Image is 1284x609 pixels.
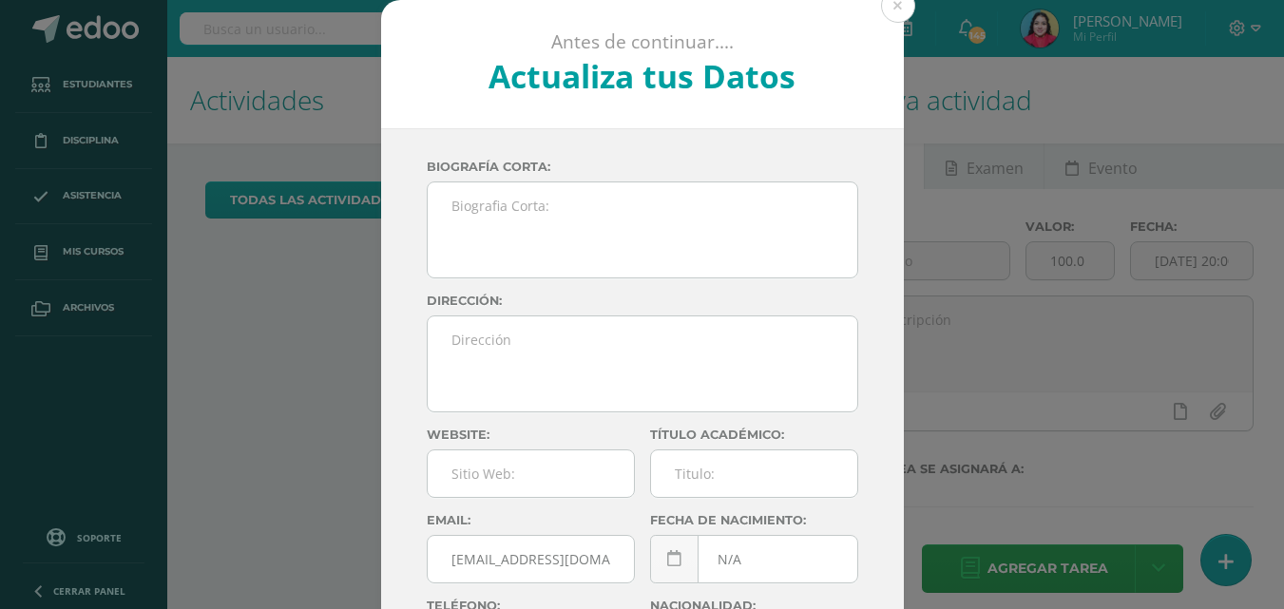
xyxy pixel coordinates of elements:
input: Sitio Web: [428,450,634,497]
input: Fecha de Nacimiento: [651,536,857,582]
h2: Actualiza tus Datos [431,54,853,98]
label: Título académico: [650,428,858,442]
label: Biografía corta: [427,160,858,174]
label: Fecha de nacimiento: [650,513,858,527]
label: Email: [427,513,635,527]
input: Correo Electronico: [428,536,634,582]
label: Dirección: [427,294,858,308]
p: Antes de continuar.... [431,30,853,54]
input: Titulo: [651,450,857,497]
label: Website: [427,428,635,442]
